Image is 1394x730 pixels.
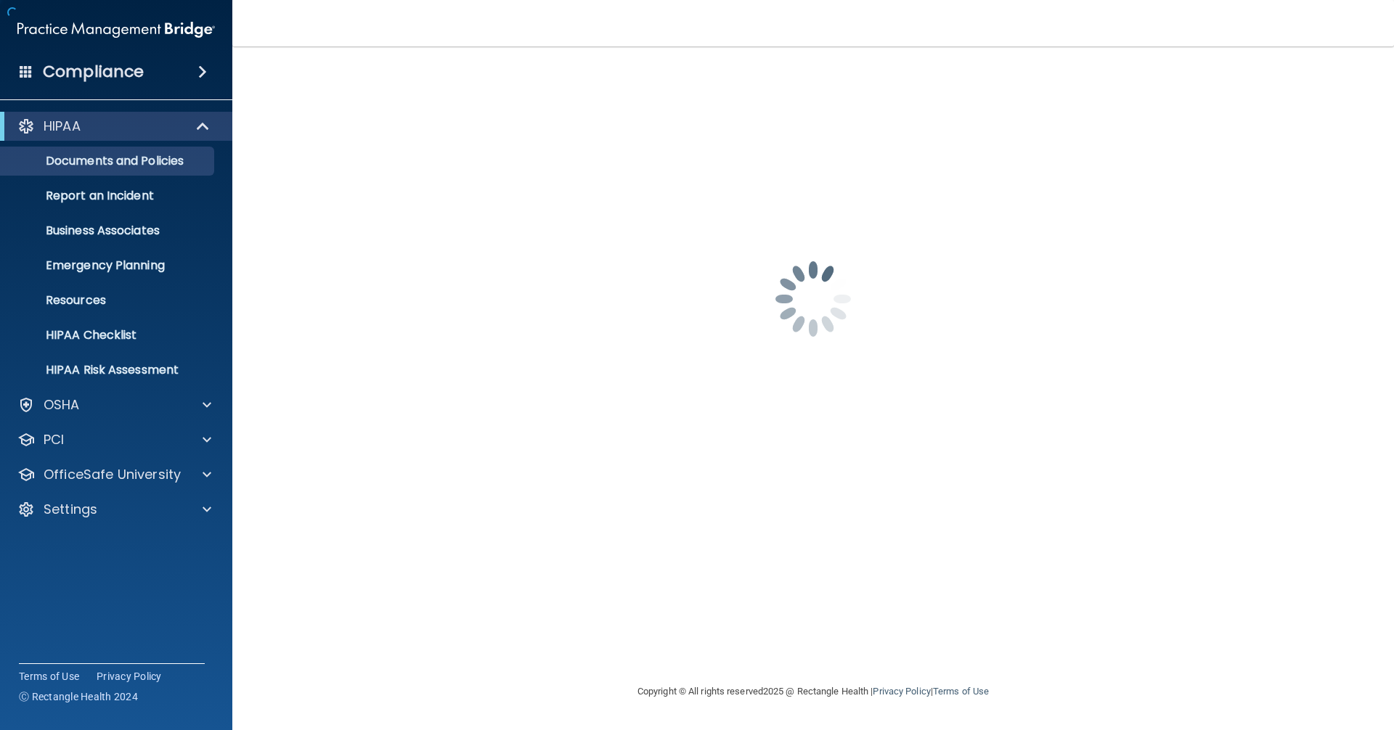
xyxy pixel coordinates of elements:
p: Documents and Policies [9,154,208,168]
a: OfficeSafe University [17,466,211,483]
p: Settings [44,501,97,518]
img: PMB logo [17,15,215,44]
p: Report an Incident [9,189,208,203]
div: Copyright © All rights reserved 2025 @ Rectangle Health | | [548,668,1078,715]
p: Business Associates [9,223,208,238]
iframe: Drift Widget Chat Controller [1143,627,1377,685]
a: PCI [17,431,211,448]
p: Resources [9,293,208,308]
a: HIPAA [17,118,211,135]
p: HIPAA Checklist [9,328,208,343]
p: PCI [44,431,64,448]
p: HIPAA [44,118,81,135]
a: OSHA [17,396,211,414]
a: Privacy Policy [873,686,930,697]
a: Terms of Use [19,669,79,684]
p: OSHA [44,396,80,414]
p: OfficeSafe University [44,466,181,483]
a: Settings [17,501,211,518]
span: Ⓒ Rectangle Health 2024 [19,689,138,704]
p: HIPAA Risk Assessment [9,363,208,377]
h4: Compliance [43,62,144,82]
p: Emergency Planning [9,258,208,273]
a: Terms of Use [933,686,989,697]
a: Privacy Policy [97,669,162,684]
img: spinner.e123f6fc.gif [741,226,886,372]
